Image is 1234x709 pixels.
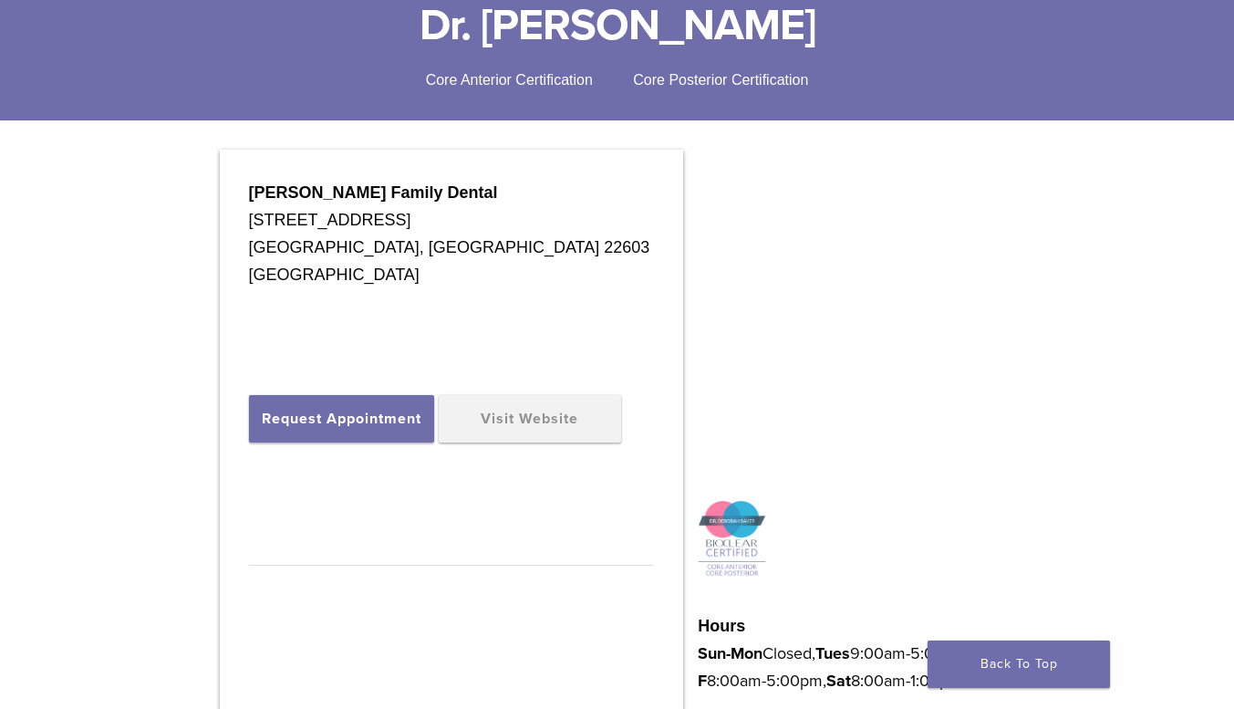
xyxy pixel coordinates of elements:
[633,72,808,88] span: Core Posterior Certification
[14,4,1220,47] h1: Dr. [PERSON_NAME]
[439,395,621,443] a: Visit Website
[698,643,762,663] strong: Sun-Mon
[249,234,655,288] div: [GEOGRAPHIC_DATA], [GEOGRAPHIC_DATA] 22603 [GEOGRAPHIC_DATA]
[426,72,593,88] span: Core Anterior Certification
[698,617,745,635] strong: Hours
[249,206,655,234] div: [STREET_ADDRESS]
[815,643,850,663] strong: Tues
[698,640,1014,694] p: Closed, 9:00am-5:00pm, 8:00am-5:00pm, 8:00am-1:00pm
[249,395,434,443] button: Request Appointment
[698,643,990,691] strong: W-F
[249,183,498,202] strong: [PERSON_NAME] Family Dental
[826,671,851,691] strong: Sat
[928,641,1110,688] a: Back To Top
[698,500,766,579] img: Icon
